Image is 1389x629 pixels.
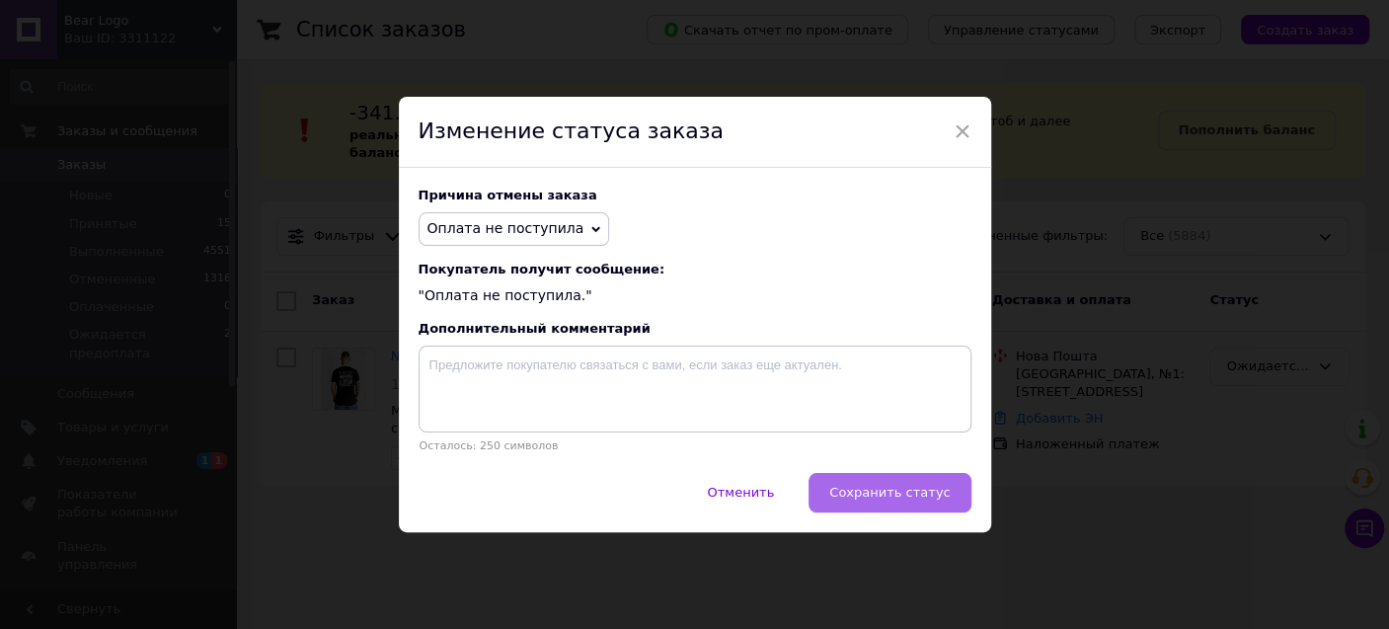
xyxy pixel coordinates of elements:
[419,439,971,452] p: Осталось: 250 символов
[399,97,991,168] div: Изменение статуса заказа
[707,485,774,500] span: Отменить
[427,220,584,236] span: Оплата не поступила
[954,115,971,148] span: ×
[419,188,971,202] div: Причина отмены заказа
[419,262,971,306] div: "Оплата не поступила."
[809,473,970,512] button: Сохранить статус
[419,321,971,336] div: Дополнительный комментарий
[829,485,950,500] span: Сохранить статус
[419,262,971,276] span: Покупатель получит сообщение:
[686,473,795,512] button: Отменить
